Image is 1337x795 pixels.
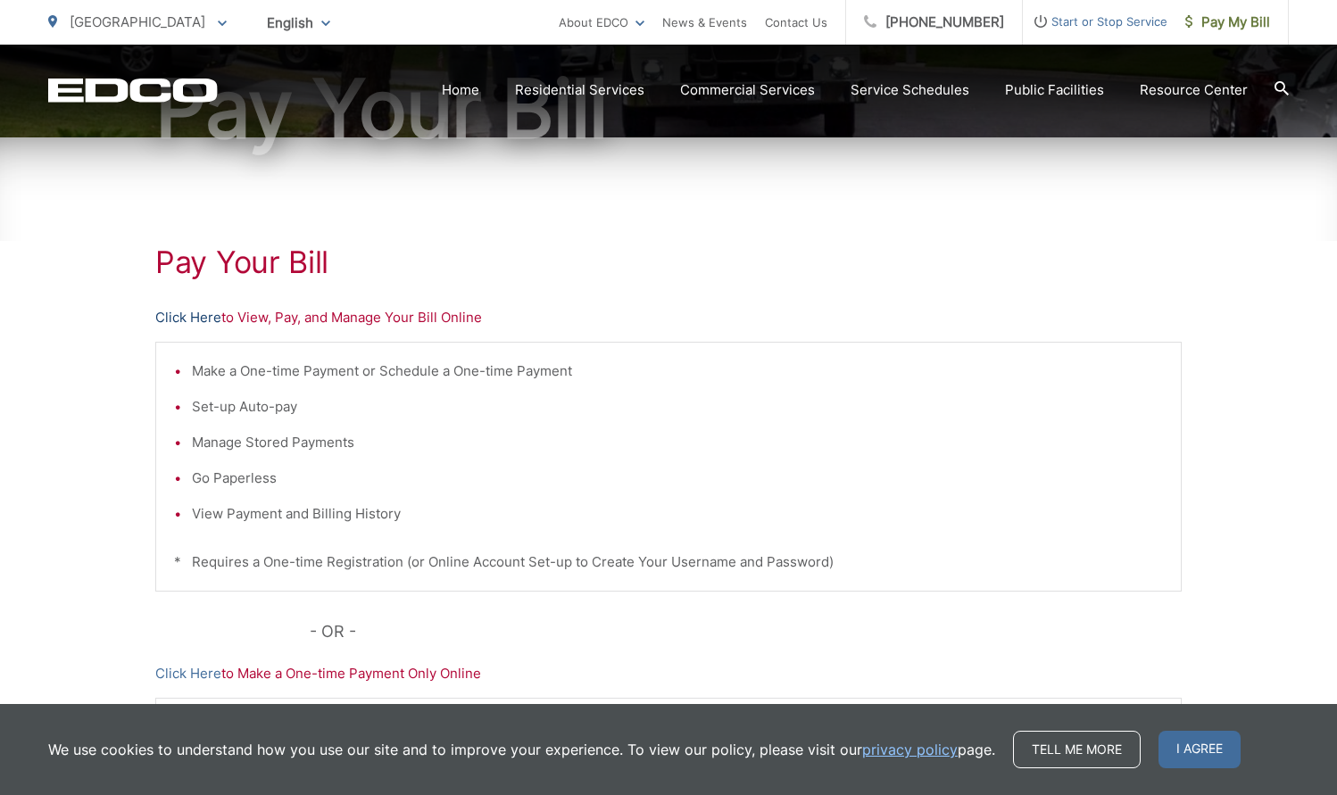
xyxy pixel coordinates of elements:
a: privacy policy [862,739,958,760]
p: * Requires a One-time Registration (or Online Account Set-up to Create Your Username and Password) [174,551,1163,573]
p: We use cookies to understand how you use our site and to improve your experience. To view our pol... [48,739,995,760]
span: [GEOGRAPHIC_DATA] [70,13,205,30]
h1: Pay Your Bill [155,244,1182,280]
a: Click Here [155,307,221,328]
a: Click Here [155,663,221,684]
li: Make a One-time Payment or Schedule a One-time Payment [192,360,1163,382]
li: View Payment and Billing History [192,503,1163,525]
a: Residential Services [515,79,644,101]
a: Commercial Services [680,79,815,101]
a: Contact Us [765,12,827,33]
a: Resource Center [1140,79,1248,101]
a: News & Events [662,12,747,33]
li: Manage Stored Payments [192,432,1163,453]
h1: Pay Your Bill [48,64,1289,153]
a: Public Facilities [1005,79,1104,101]
span: Pay My Bill [1185,12,1270,33]
span: English [253,7,344,38]
li: Go Paperless [192,468,1163,489]
li: Set-up Auto-pay [192,396,1163,418]
a: About EDCO [559,12,644,33]
p: to Make a One-time Payment Only Online [155,663,1182,684]
p: - OR - [310,618,1183,645]
a: EDCD logo. Return to the homepage. [48,78,218,103]
p: to View, Pay, and Manage Your Bill Online [155,307,1182,328]
a: Home [442,79,479,101]
a: Service Schedules [851,79,969,101]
